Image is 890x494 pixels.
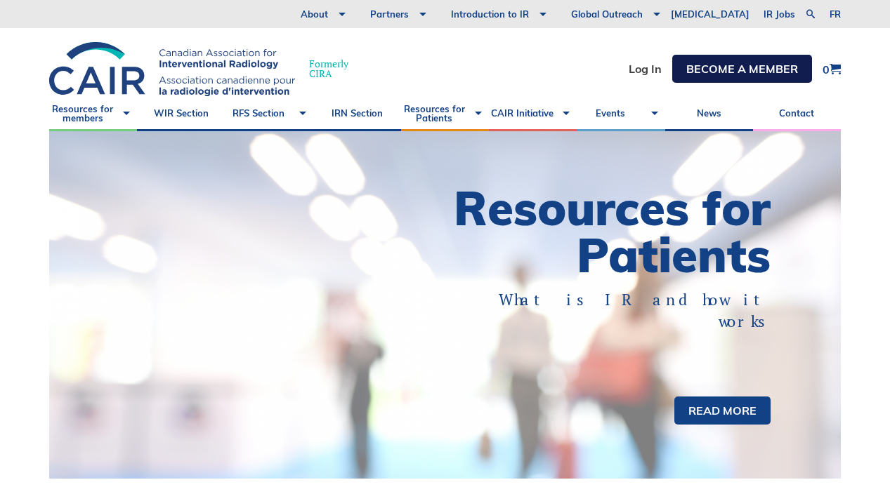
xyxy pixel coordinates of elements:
a: Become a member [672,55,812,83]
span: Formerly CIRA [309,59,348,79]
p: What is IR and how it works [495,289,771,333]
a: Resources for Patients [401,96,489,131]
a: 0 [823,63,841,75]
a: Read more [674,396,771,425]
a: Contact [753,96,841,131]
a: IRN Section [313,96,401,131]
h1: Resources for Patients [445,185,771,279]
a: CAIR Initiative [489,96,577,131]
a: fr [830,10,841,19]
a: RFS Section [225,96,313,131]
a: Resources for members [49,96,137,131]
a: Log In [629,63,662,74]
a: News [665,96,753,131]
img: CIRA [49,42,295,96]
a: WIR Section [137,96,225,131]
a: FormerlyCIRA [49,42,362,96]
a: Events [577,96,665,131]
